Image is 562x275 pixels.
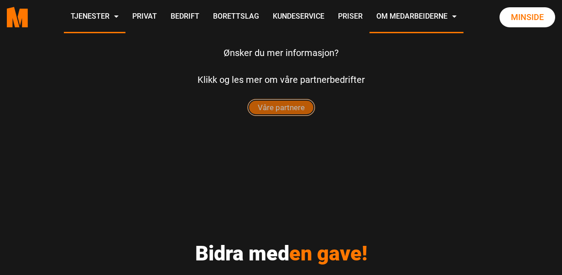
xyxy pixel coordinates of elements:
[125,1,164,33] a: Privat
[94,72,468,87] p: Klikk og les mer om våre partnerbedrifter
[94,241,468,266] p: Bidra med
[247,99,315,116] a: Våre partnere
[64,1,125,33] a: Tjenester
[206,1,266,33] a: Borettslag
[266,1,331,33] a: Kundeservice
[500,7,555,27] a: Minside
[331,1,369,33] a: Priser
[94,45,468,61] p: Ønsker du mer informasjon?
[289,241,367,265] span: en gave!
[164,1,206,33] a: Bedrift
[248,99,315,116] span: Våre partnere
[369,1,463,33] a: Om Medarbeiderne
